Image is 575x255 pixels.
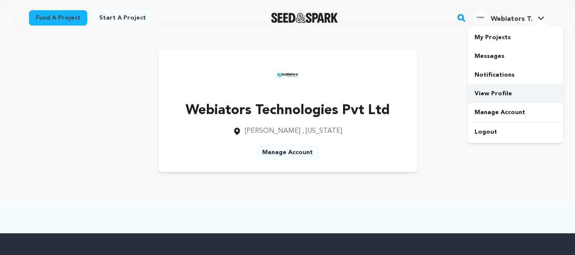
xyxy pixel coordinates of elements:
a: Notifications [468,66,563,84]
a: My Projects [468,28,563,47]
a: Manage Account [468,103,563,122]
img: Seed&Spark Logo Dark Mode [271,13,338,23]
a: Webiators T.'s Profile [472,9,546,24]
a: Manage Account [255,145,320,160]
a: Fund a project [29,10,87,26]
a: View Profile [468,84,563,103]
a: Seed&Spark Homepage [271,13,338,23]
img: ad827d1ec50c3ba4.png [474,11,487,24]
a: Start a project [92,10,153,26]
div: Webiators T.'s Profile [474,11,532,24]
a: Logout [468,123,563,141]
p: Webiators Technologies Pvt Ltd [186,100,390,121]
span: [PERSON_NAME] [245,128,300,135]
span: , [US_STATE] [302,128,342,135]
span: Webiators T. [491,16,532,23]
a: Messages [468,47,563,66]
img: https://seedandspark-static.s3.us-east-2.amazonaws.com/images/User/002/150/438/medium/ad827d1ec50... [271,58,305,92]
span: Webiators T.'s Profile [472,9,546,27]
